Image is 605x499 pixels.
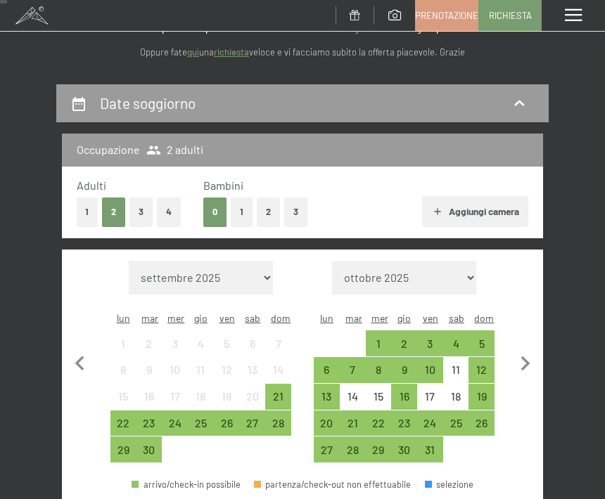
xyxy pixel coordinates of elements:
[136,330,162,356] div: arrivo/check-in non effettuabile
[141,312,158,324] abbr: martedì
[443,330,469,356] div: arrivo/check-in possibile
[215,417,238,441] div: 26
[77,179,106,192] span: Adulti
[315,364,338,387] div: 6
[341,417,364,441] div: 21
[470,364,493,387] div: 12
[315,417,338,441] div: 20
[314,384,340,410] div: Mon Oct 13 2025
[214,384,240,410] div: arrivo/check-in non effettuabile
[188,330,214,356] div: arrivo/check-in non effettuabile
[474,312,494,324] abbr: domenica
[393,417,416,441] div: 23
[341,391,364,414] div: 14
[163,338,186,361] div: 3
[340,410,366,436] div: arrivo/check-in possibile
[189,391,212,414] div: 18
[110,410,136,436] div: arrivo/check-in possibile
[265,384,291,410] div: arrivo/check-in possibile
[137,364,160,387] div: 9
[265,357,291,383] div: arrivo/check-in non effettuabile
[215,364,238,387] div: 12
[391,436,417,462] div: arrivo/check-in possibile
[397,312,411,324] abbr: giovedì
[284,197,307,226] button: 3
[511,261,540,463] button: Mese successivo
[393,338,416,361] div: 2
[117,312,130,324] abbr: lunedì
[371,312,388,324] abbr: mercoledì
[214,410,240,436] div: Fri Sep 26 2025
[367,444,390,467] div: 29
[137,444,160,467] div: 30
[77,142,140,157] h3: Occupazione
[162,384,188,410] div: Wed Sep 17 2025
[366,436,392,462] div: Wed Oct 29 2025
[417,410,443,436] div: Fri Oct 24 2025
[314,410,340,436] div: Mon Oct 20 2025
[315,391,338,414] div: 13
[443,330,469,356] div: Sat Oct 04 2025
[162,410,188,436] div: Wed Sep 24 2025
[367,417,390,441] div: 22
[417,357,443,383] div: Fri Oct 10 2025
[136,384,162,410] div: arrivo/check-in non effettuabile
[419,364,442,387] div: 10
[188,410,214,436] div: arrivo/check-in possibile
[340,410,366,436] div: Tue Oct 21 2025
[340,357,366,383] div: Tue Oct 07 2025
[136,436,162,462] div: Tue Sep 30 2025
[417,330,443,356] div: Fri Oct 03 2025
[239,330,265,356] div: arrivo/check-in non effettuabile
[417,436,443,462] div: arrivo/check-in possibile
[366,330,392,356] div: arrivo/check-in possibile
[445,417,468,441] div: 25
[189,417,212,441] div: 25
[314,384,340,410] div: arrivo/check-in possibile
[419,444,442,467] div: 31
[366,384,392,410] div: Wed Oct 15 2025
[215,391,238,414] div: 19
[314,357,340,383] div: arrivo/check-in possibile
[102,197,125,226] button: 2
[136,410,162,436] div: arrivo/check-in possibile
[265,330,291,356] div: Sun Sep 07 2025
[189,338,212,361] div: 4
[136,330,162,356] div: Tue Sep 02 2025
[231,197,253,226] button: 1
[340,436,366,462] div: Tue Oct 28 2025
[419,417,442,441] div: 24
[56,45,549,60] p: Oppure fate una veloce e vi facciamo subito la offerta piacevole. Grazie
[470,391,493,414] div: 19
[110,384,136,410] div: arrivo/check-in non effettuabile
[469,357,495,383] div: arrivo/check-in possibile
[470,417,493,441] div: 26
[314,357,340,383] div: Mon Oct 06 2025
[265,357,291,383] div: Sun Sep 14 2025
[188,384,214,410] div: arrivo/check-in non effettuabile
[469,410,495,436] div: Sun Oct 26 2025
[417,384,443,410] div: arrivo/check-in non effettuabile
[340,384,366,410] div: Tue Oct 14 2025
[110,436,136,462] div: arrivo/check-in possibile
[214,330,240,356] div: Fri Sep 05 2025
[110,384,136,410] div: Mon Sep 15 2025
[265,410,291,436] div: arrivo/check-in possibile
[393,364,416,387] div: 9
[194,312,208,324] abbr: giovedì
[443,357,469,383] div: arrivo/check-in non effettuabile
[203,197,227,226] button: 0
[267,417,290,441] div: 28
[314,436,340,462] div: arrivo/check-in possibile
[366,357,392,383] div: Wed Oct 08 2025
[129,197,153,226] button: 3
[470,338,493,361] div: 5
[419,391,442,414] div: 17
[393,444,416,467] div: 30
[265,384,291,410] div: Sun Sep 21 2025
[366,357,392,383] div: arrivo/check-in possibile
[163,417,186,441] div: 24
[188,410,214,436] div: Thu Sep 25 2025
[100,94,196,112] h2: Date soggiorno
[162,410,188,436] div: arrivo/check-in possibile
